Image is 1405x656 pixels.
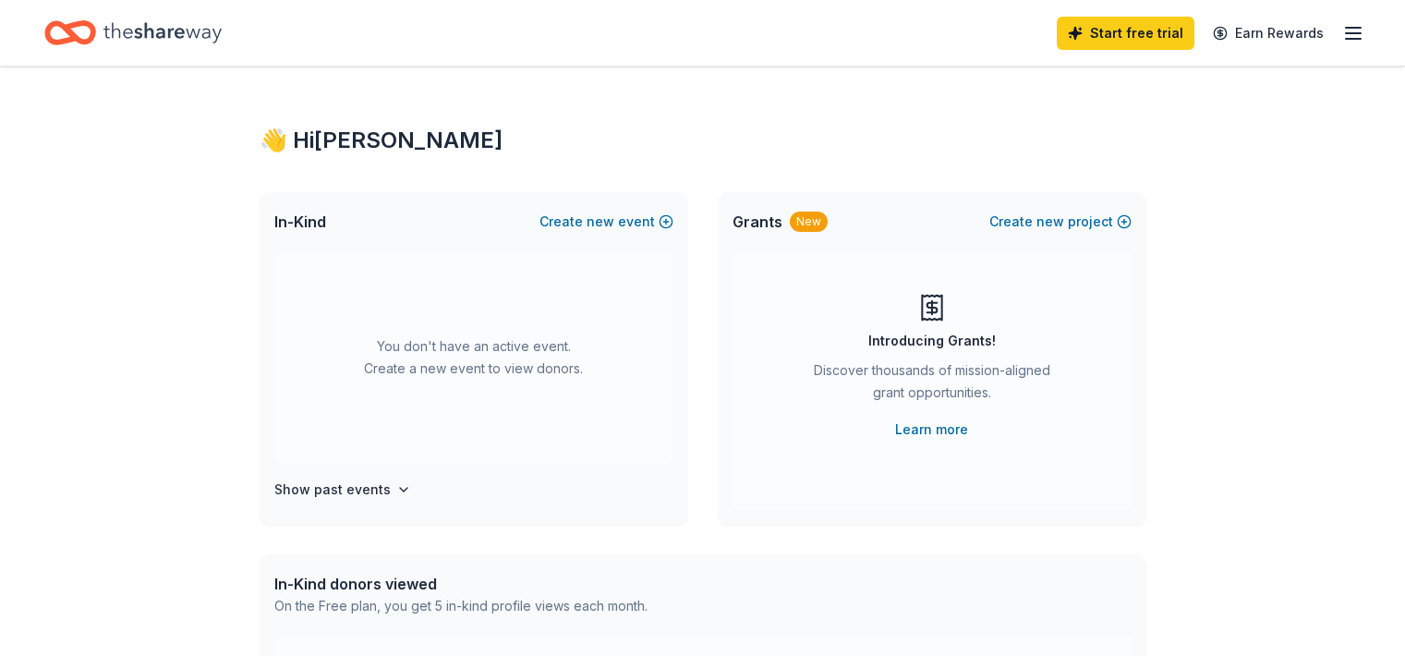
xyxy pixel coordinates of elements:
[274,211,326,233] span: In-Kind
[868,330,996,352] div: Introducing Grants!
[274,573,648,595] div: In-Kind donors viewed
[806,359,1058,411] div: Discover thousands of mission-aligned grant opportunities.
[895,419,968,441] a: Learn more
[274,251,673,464] div: You don't have an active event. Create a new event to view donors.
[274,479,411,501] button: Show past events
[1057,17,1194,50] a: Start free trial
[587,211,614,233] span: new
[733,211,782,233] span: Grants
[539,211,673,233] button: Createnewevent
[260,126,1146,155] div: 👋 Hi [PERSON_NAME]
[989,211,1132,233] button: Createnewproject
[790,212,828,232] div: New
[44,11,222,55] a: Home
[274,595,648,617] div: On the Free plan, you get 5 in-kind profile views each month.
[1036,211,1064,233] span: new
[1202,17,1335,50] a: Earn Rewards
[274,479,391,501] h4: Show past events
